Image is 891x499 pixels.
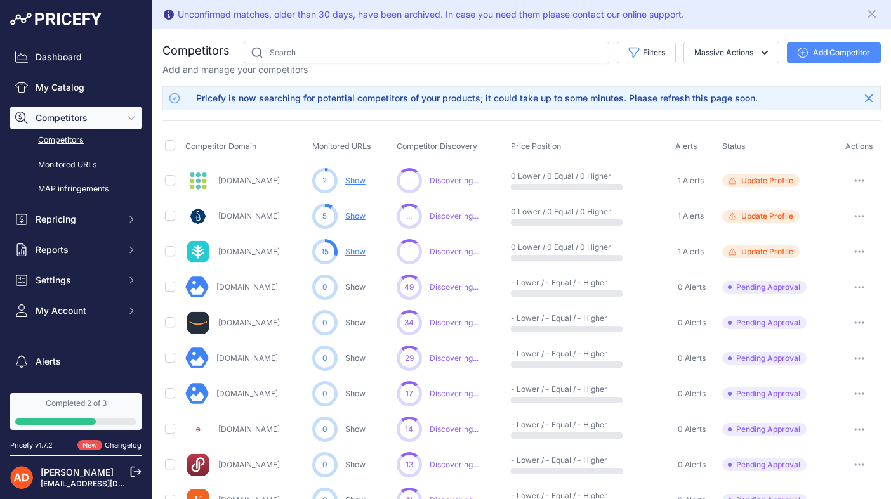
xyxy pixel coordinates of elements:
[430,389,478,398] span: Discovering...
[397,141,477,151] span: Competitor Discovery
[722,387,807,400] span: Pending Approval
[10,154,142,176] a: Monitored URLs
[511,420,592,430] p: - Lower / - Equal / - Higher
[678,176,704,186] span: 1 Alerts
[678,211,704,221] span: 1 Alerts
[322,282,327,293] span: 0
[10,76,142,99] a: My Catalog
[41,467,114,477] a: [PERSON_NAME]
[678,318,706,328] span: 0 Alerts
[787,42,881,63] button: Add Competitor
[678,247,704,257] span: 1 Alerts
[511,349,592,359] p: - Lower / - Equal / - Higher
[345,318,366,327] a: Show
[345,460,366,469] a: Show
[36,112,119,124] span: Competitors
[430,176,478,186] span: Discovering...
[218,211,280,221] a: [DOMAIN_NAME]
[10,46,142,421] nav: Sidebar
[345,176,366,185] a: Show
[511,171,592,181] p: 0 Lower / 0 Equal / 0 Higher
[430,318,478,327] span: Discovering...
[511,278,592,288] p: - Lower / - Equal / - Higher
[405,353,414,363] span: 29
[10,350,142,373] a: Alerts
[430,353,478,363] span: Discovering...
[312,141,371,151] span: Monitored URLs
[678,282,706,292] span: 0 Alerts
[216,353,278,363] a: [DOMAIN_NAME]
[722,352,807,365] span: Pending Approval
[41,479,173,488] a: [EMAIL_ADDRESS][DOMAIN_NAME]
[741,247,793,257] span: Update Profile
[218,424,280,434] a: [DOMAIN_NAME]
[10,238,142,261] button: Reports
[216,389,278,398] a: [DOMAIN_NAME]
[722,245,835,258] a: Update Profile
[322,388,327,399] span: 0
[511,207,592,217] p: 0 Lower / 0 Equal / 0 Higher
[511,455,592,465] p: - Lower / - Equal / - Higher
[322,424,327,435] span: 0
[218,176,280,185] a: [DOMAIN_NAME]
[511,313,592,323] p: - Lower / - Equal / - Higher
[15,398,136,408] div: Completed 2 of 3
[322,353,327,364] span: 0
[10,393,142,430] a: Completed 2 of 3
[321,246,329,257] span: 15
[218,318,280,327] a: [DOMAIN_NAME]
[10,46,142,68] a: Dashboard
[322,175,327,186] span: 2
[511,242,592,252] p: 0 Lower / 0 Equal / 0 Higher
[866,5,881,20] button: Close
[430,211,478,221] span: Discovering...
[678,389,706,399] span: 0 Alerts
[36,304,119,317] span: My Account
[430,460,478,469] span: Discovering...
[36,243,119,256] span: Reports
[845,141,873,151] span: Actions
[404,282,414,292] span: 49
[406,247,412,257] span: ...
[406,211,412,221] span: ...
[185,141,256,151] span: Competitor Domain
[77,440,102,451] span: New
[178,8,684,21] div: Unconfirmed matches, older than 30 days, have been archived. In case you need them please contact...
[10,299,142,322] button: My Account
[36,274,119,287] span: Settings
[722,281,807,294] span: Pending Approval
[722,210,835,223] a: Update Profile
[675,245,704,258] a: 1 Alerts
[345,389,366,398] a: Show
[741,176,793,186] span: Update Profile
[406,176,412,186] span: ...
[406,389,413,399] span: 17
[722,174,835,187] a: Update Profile
[722,141,746,151] span: Status
[196,92,758,105] div: Pricefy is now searching for potential competitors of your products; it could take up to some min...
[105,441,142,450] a: Changelog
[722,316,807,329] span: Pending Approval
[216,282,278,292] a: [DOMAIN_NAME]
[406,460,413,470] span: 13
[345,247,366,256] a: Show
[10,208,142,231] button: Repricing
[345,211,366,221] a: Show
[678,353,706,363] span: 0 Alerts
[859,88,879,108] button: Close
[675,141,697,151] span: Alerts
[345,424,366,434] a: Show
[617,42,676,63] button: Filters
[683,42,779,63] button: Massive Actions
[10,13,102,25] img: Pricefy Logo
[722,423,807,436] span: Pending Approval
[511,384,592,394] p: - Lower / - Equal / - Higher
[218,247,280,256] a: [DOMAIN_NAME]
[430,247,478,257] span: Discovering...
[162,63,308,76] p: Add and manage your competitors
[678,460,706,470] span: 0 Alerts
[322,459,327,470] span: 0
[162,42,230,60] h2: Competitors
[345,353,366,363] a: Show
[10,107,142,129] button: Competitors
